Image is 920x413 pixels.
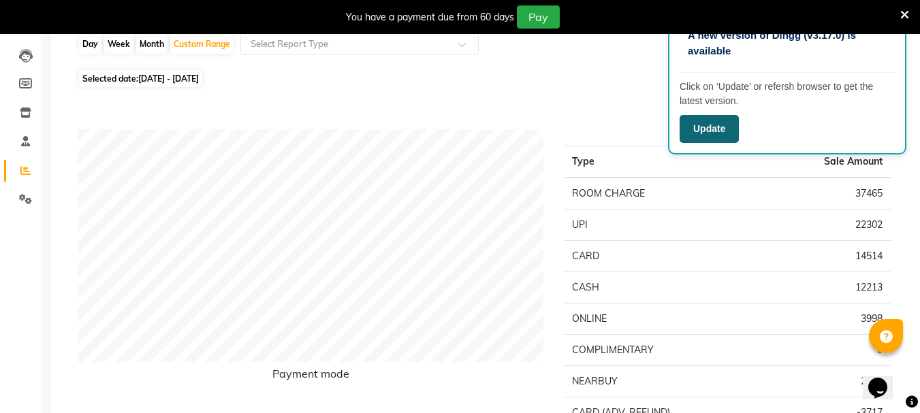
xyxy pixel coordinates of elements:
[564,365,761,397] td: NEARBUY
[517,5,560,29] button: Pay
[680,115,739,143] button: Update
[564,303,761,334] td: ONLINE
[564,334,761,365] td: COMPLIMENTARY
[761,334,891,365] td: 0
[761,209,891,240] td: 22302
[104,35,133,54] div: Week
[761,240,891,271] td: 14514
[688,28,887,59] p: A new version of Dingg (v3.17.0) is available
[761,271,891,303] td: 12213
[78,367,543,386] h6: Payment mode
[564,209,761,240] td: UPI
[79,35,101,54] div: Day
[564,146,761,178] th: Type
[863,359,906,399] iframe: chat widget
[346,10,514,24] div: You have a payment due from 60 days
[680,80,895,108] p: Click on ‘Update’ or refersh browser to get the latest version.
[136,35,168,54] div: Month
[761,365,891,397] td: 2399
[761,146,891,178] th: Sale Amount
[564,240,761,271] td: CARD
[564,271,761,303] td: CASH
[170,35,234,54] div: Custom Range
[564,178,761,210] td: ROOM CHARGE
[138,73,199,84] span: [DATE] - [DATE]
[761,178,891,210] td: 37465
[79,70,202,87] span: Selected date:
[761,303,891,334] td: 3998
